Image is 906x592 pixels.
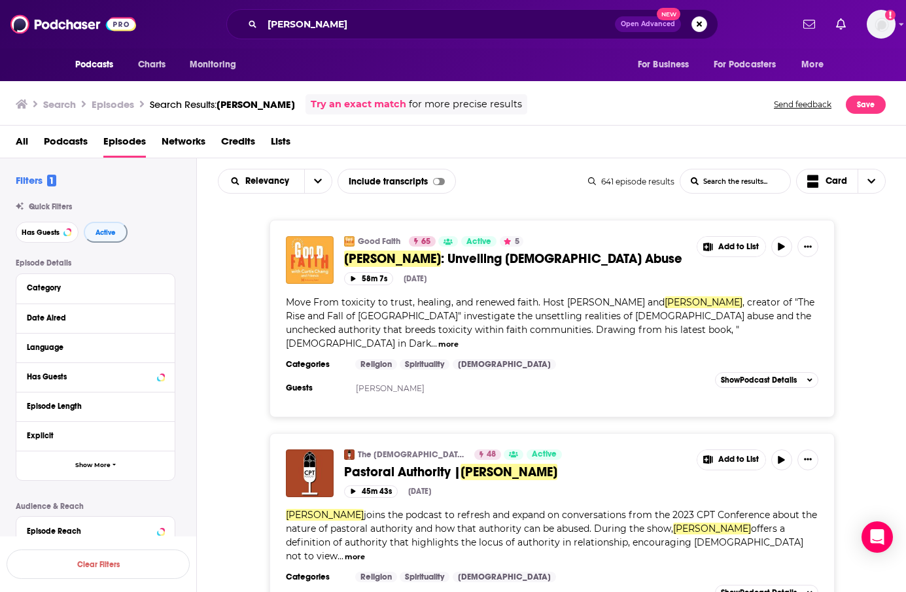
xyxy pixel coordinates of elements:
span: joins the podcast to refresh and expand on conversations from the 2023 CPT Conference about the n... [286,509,817,534]
button: Language [27,339,164,355]
span: Open Advanced [621,21,675,27]
span: offers a definition of authority that highlights the locus of authority in relationship, encourag... [286,523,803,562]
span: Pastoral Authority | [344,464,461,480]
button: Show More [16,451,175,480]
a: Mike Cosper: Unveiling Church Abuse [286,236,334,284]
button: open menu [705,52,795,77]
span: ... [338,550,343,562]
button: open menu [629,52,706,77]
button: 45m 43s [344,485,398,498]
button: open menu [304,169,332,193]
button: open menu [66,52,131,77]
a: [PERSON_NAME]: Unveiling [DEMOGRAPHIC_DATA] Abuse [344,251,688,267]
button: Episode Length [27,398,164,414]
span: Add to List [718,455,759,464]
button: Send feedback [770,94,835,114]
a: All [16,131,28,158]
h3: Categories [286,359,345,370]
a: Credits [221,131,255,158]
a: Pastoral Authority | Mike Cosper [286,449,334,497]
a: Episodes [103,131,146,158]
a: Show notifications dropdown [831,13,851,35]
a: Spirituality [400,572,449,582]
button: Show More Button [797,449,818,470]
span: Active [96,229,116,236]
span: 1 [47,175,56,186]
div: [DATE] [404,274,427,283]
a: Search Results:[PERSON_NAME] [150,98,295,111]
div: Date Aired [27,313,156,322]
span: Quick Filters [29,202,72,211]
div: Category [27,283,156,292]
button: 58m 7s [344,272,393,285]
a: The [DEMOGRAPHIC_DATA] [DEMOGRAPHIC_DATA] Podcast [358,449,466,460]
div: [DATE] [408,487,431,496]
a: Good Faith [358,236,400,247]
span: Has Guests [22,229,60,236]
div: Include transcripts [338,169,456,194]
div: Language [27,343,156,352]
img: The Pastor Theologians Podcast [344,449,355,460]
span: Active [532,448,557,461]
a: Show notifications dropdown [798,13,820,35]
span: for more precise results [409,97,522,112]
button: Save [846,96,886,114]
button: Open AdvancedNew [615,16,681,32]
span: Logged in as shcarlos [867,10,896,39]
button: Show More Button [797,236,818,257]
div: 641 episode results [588,177,674,186]
a: Lists [271,131,290,158]
span: [PERSON_NAME] [344,251,441,267]
a: Podcasts [44,131,88,158]
button: Clear Filters [7,549,190,579]
button: Date Aired [27,309,164,326]
button: Active [84,222,128,243]
button: more [438,339,459,350]
div: Search Results: [150,98,295,111]
a: 65 [409,236,436,247]
button: ShowPodcast Details [715,372,818,388]
span: Monitoring [190,56,236,74]
span: More [801,56,824,74]
a: Active [527,449,562,460]
span: Card [826,177,847,186]
a: 48 [474,449,501,460]
p: Episode Details [16,258,175,268]
span: : Unveiling [DEMOGRAPHIC_DATA] Abuse [441,251,682,267]
a: [DEMOGRAPHIC_DATA] [453,359,556,370]
div: Episode Length [27,402,156,411]
h3: Search [43,98,76,111]
h3: Episodes [92,98,134,111]
h2: Filters [16,174,56,186]
span: Show Podcast Details [721,375,797,385]
button: Has Guests [16,222,78,243]
button: open menu [181,52,253,77]
a: Try an exact match [311,97,406,112]
span: [PERSON_NAME] [673,523,751,534]
a: [DEMOGRAPHIC_DATA] [453,572,556,582]
a: Networks [162,131,205,158]
img: Good Faith [344,236,355,247]
a: [PERSON_NAME] [356,383,425,393]
p: Audience & Reach [16,502,175,511]
button: Episode Reach [27,522,164,538]
button: Choose View [796,169,886,194]
input: Search podcasts, credits, & more... [262,14,615,35]
div: Episode Reach [27,527,153,536]
span: 48 [487,448,496,461]
div: Has Guests [27,372,153,381]
img: Podchaser - Follow, Share and Rate Podcasts [10,12,136,37]
button: Category [27,279,164,296]
a: Religion [355,572,397,582]
a: Active [461,236,497,247]
span: Add to List [718,242,759,252]
span: [PERSON_NAME] [286,509,364,521]
span: Active [466,235,491,249]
